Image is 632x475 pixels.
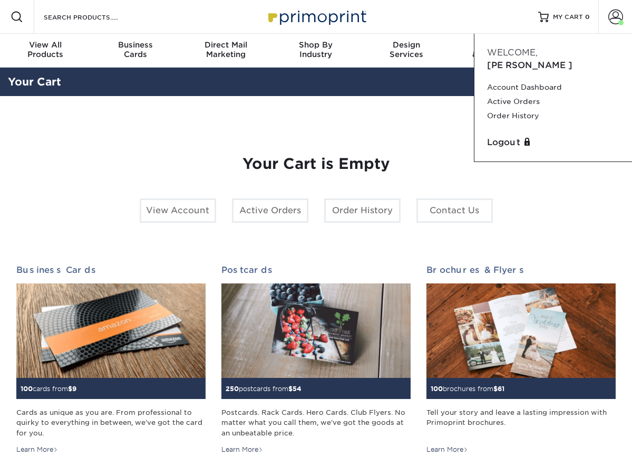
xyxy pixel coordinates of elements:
span: [PERSON_NAME] [487,60,572,70]
span: 100 [431,385,443,393]
a: Contact Us [416,198,493,223]
div: Cards as unique as you are. From professional to quirky to everything in between, we've got the c... [16,407,206,438]
a: Your Cart [8,75,61,88]
a: Brochures & Flyers 100brochures from$61 Tell your story and leave a lasting impression with Primo... [426,265,616,455]
div: Learn More [221,445,263,454]
a: Account Dashboard [487,80,619,94]
div: Services [361,40,451,59]
span: Shop By [271,40,361,50]
span: Design [361,40,451,50]
h1: Your Cart is Empty [16,155,616,173]
a: Active Orders [487,94,619,109]
small: cards from [21,385,76,393]
div: & Templates [451,40,541,59]
a: Direct MailMarketing [181,34,271,68]
small: brochures from [431,385,504,393]
a: Resources& Templates [451,34,541,68]
span: Business [90,40,180,50]
div: Tell your story and leave a lasting impression with Primoprint brochures. [426,407,616,438]
a: Shop ByIndustry [271,34,361,68]
input: SEARCH PRODUCTS..... [43,11,145,23]
span: $ [288,385,293,393]
img: Business Cards [16,283,206,378]
div: Learn More [426,445,468,454]
small: postcards from [226,385,302,393]
h2: Brochures & Flyers [426,265,616,275]
a: BusinessCards [90,34,180,68]
a: Active Orders [232,198,308,223]
a: Order History [324,198,401,223]
img: Brochures & Flyers [426,283,616,378]
a: DesignServices [361,34,451,68]
span: Direct Mail [181,40,271,50]
a: Postcards 250postcards from$54 Postcards. Rack Cards. Hero Cards. Club Flyers. No matter what you... [221,265,411,455]
div: Postcards. Rack Cards. Hero Cards. Club Flyers. No matter what you call them, we've got the goods... [221,407,411,438]
div: Learn More [16,445,58,454]
span: Welcome, [487,47,538,58]
span: 54 [293,385,302,393]
a: Order History [487,109,619,123]
img: Postcards [221,283,411,378]
a: Logout [487,136,619,149]
h2: Business Cards [16,265,206,275]
a: View Account [140,198,216,223]
div: Marketing [181,40,271,59]
span: 250 [226,385,239,393]
span: 100 [21,385,33,393]
span: 0 [585,13,590,21]
div: Industry [271,40,361,59]
span: 9 [72,385,76,393]
span: Resources [451,40,541,50]
span: $ [68,385,72,393]
div: Cards [90,40,180,59]
span: $ [493,385,498,393]
h2: Postcards [221,265,411,275]
span: MY CART [553,13,583,22]
a: Business Cards 100cards from$9 Cards as unique as you are. From professional to quirky to everyth... [16,265,206,455]
span: 61 [498,385,504,393]
img: Primoprint [264,5,369,28]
